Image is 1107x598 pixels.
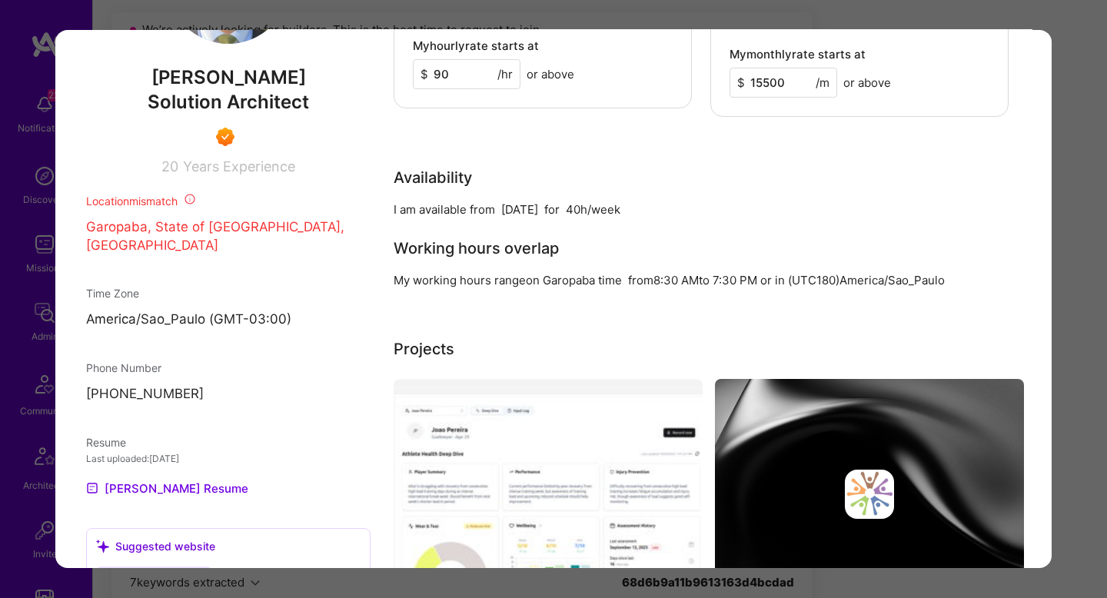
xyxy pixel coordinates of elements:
div: My working hours range on Garopaba time [394,272,622,288]
div: Last uploaded: [DATE] [86,450,371,467]
span: Resume [86,436,126,449]
input: XXX [730,68,837,98]
div: modal [55,30,1052,568]
span: Time Zone [86,287,139,301]
span: from in (UTC 180 ) America/Sao_Paulo [628,273,945,287]
img: Exceptional A.Teamer [216,128,234,146]
div: Working hours overlap [394,237,559,260]
span: Phone Number [86,361,161,374]
div: [DATE] [501,201,538,218]
span: or above [527,66,574,82]
h4: My monthly rate starts at [730,48,866,61]
div: h/week [580,201,620,218]
p: [PHONE_NUMBER] [86,385,371,404]
span: [PERSON_NAME] [86,66,371,89]
img: Company logo [845,470,894,519]
h4: My hourly rate starts at [413,39,539,53]
span: Years Experience [183,158,295,174]
div: Availability [394,166,472,189]
p: Garopaba, State of [GEOGRAPHIC_DATA], [GEOGRAPHIC_DATA] [86,218,371,255]
div: for [544,201,560,218]
input: XXX [413,59,520,89]
span: or above [843,75,891,91]
span: $ [737,75,745,91]
span: /hr [497,66,513,82]
span: $ [421,66,428,82]
span: /m [816,75,829,91]
div: Location mismatch [86,193,371,209]
span: 8:30 AM to 7:30 PM or [653,273,772,287]
i: icon SuggestedTeams [96,540,109,553]
a: User Avatar [167,32,290,47]
div: 40 [566,201,580,218]
div: Projects [394,337,454,360]
span: 20 [161,158,178,174]
p: America/Sao_Paulo (GMT-03:00 ) [86,311,371,330]
span: Solution Architect [148,91,309,113]
div: I am available from [394,201,495,218]
img: Resume [86,482,98,494]
div: Suggested website [96,538,215,554]
a: [PERSON_NAME] Resume [86,479,248,497]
